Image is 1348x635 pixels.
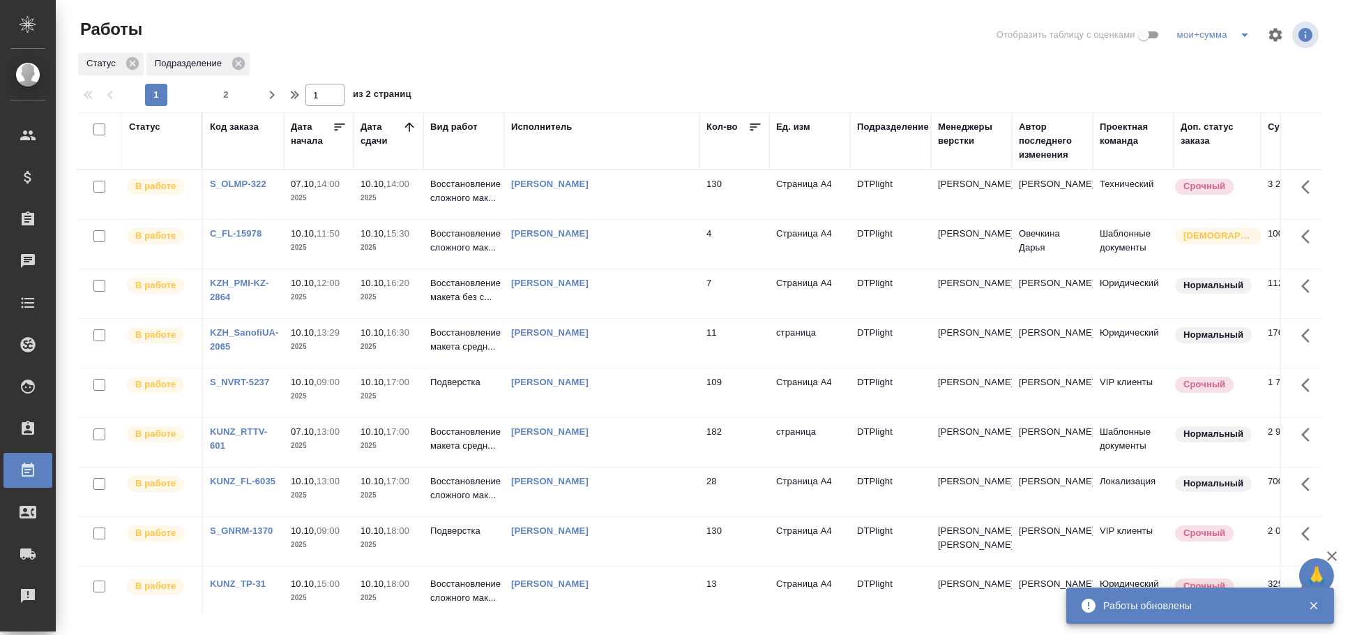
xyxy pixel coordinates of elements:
p: 2025 [291,439,347,453]
p: 18:00 [386,578,409,589]
p: 2025 [361,241,416,255]
td: Технический [1093,170,1174,219]
td: 182 [699,418,769,467]
td: Шаблонные документы [1093,418,1174,467]
p: 16:20 [386,278,409,288]
div: Дата начала [291,120,333,148]
p: [PERSON_NAME], [PERSON_NAME] [938,524,1005,552]
a: KUNZ_FL-6035 [210,476,275,486]
a: [PERSON_NAME] [511,228,589,239]
p: 2025 [291,290,347,304]
p: Срочный [1183,579,1225,593]
p: 13:00 [317,426,340,437]
p: 10.10, [291,578,317,589]
p: 15:30 [386,228,409,239]
td: DTPlight [850,319,931,368]
a: [PERSON_NAME] [511,525,589,536]
td: страница [769,418,850,467]
p: В работе [135,378,176,391]
td: 3 250,00 ₽ [1261,170,1331,219]
p: 2025 [291,241,347,255]
p: 2025 [291,591,347,605]
span: Работы [77,18,142,40]
p: Восстановление сложного мак... [430,227,497,255]
a: S_OLMP-322 [210,179,266,189]
button: 2 [215,84,237,106]
p: Нормальный [1183,477,1243,491]
button: Здесь прячутся важные кнопки [1293,418,1326,451]
p: 10.10, [291,228,317,239]
span: 🙏 [1305,561,1328,590]
td: 2 912,00 ₽ [1261,418,1331,467]
div: Вид работ [430,120,478,134]
p: Нормальный [1183,278,1243,292]
p: Статус [86,57,121,70]
span: из 2 страниц [353,86,411,106]
div: Исполнитель выполняет работу [126,577,195,596]
p: В работе [135,179,176,193]
td: Юридический [1093,319,1174,368]
p: 15:00 [317,578,340,589]
p: [PERSON_NAME] [938,475,1005,488]
p: В работе [135,579,176,593]
div: Исполнитель выполняет работу [126,524,195,543]
p: 13:29 [317,327,340,338]
button: Здесь прячутся важные кнопки [1293,368,1326,402]
p: [PERSON_NAME] [938,425,1005,439]
td: DTPlight [850,570,931,619]
div: Подразделение [146,53,250,75]
td: 28 [699,468,769,516]
td: Страница А4 [769,170,850,219]
td: DTPlight [850,170,931,219]
p: 2025 [361,538,416,552]
td: 2 080,00 ₽ [1261,517,1331,566]
p: Восстановление макета без с... [430,276,497,304]
a: KUNZ_RTTV-601 [210,426,267,451]
td: 7 [699,269,769,318]
a: C_FL-15978 [210,228,262,239]
td: DTPlight [850,220,931,269]
a: S_GNRM-1370 [210,525,273,536]
p: 10.10, [361,179,386,189]
p: Подверстка [430,375,497,389]
td: VIP клиенты [1093,368,1174,417]
td: 325,00 ₽ [1261,570,1331,619]
button: Здесь прячутся важные кнопки [1293,517,1326,551]
p: 2025 [361,488,416,502]
td: Страница А4 [769,570,850,619]
p: 14:00 [386,179,409,189]
td: 4 [699,220,769,269]
td: 1 744,00 ₽ [1261,368,1331,417]
p: Нормальный [1183,427,1243,441]
p: 09:00 [317,377,340,387]
td: Юридический [1093,269,1174,318]
p: 16:30 [386,327,409,338]
div: Кол-во [706,120,738,134]
button: Здесь прячутся важные кнопки [1293,269,1326,303]
div: Ед. изм [776,120,810,134]
a: [PERSON_NAME] [511,578,589,589]
p: 2025 [361,591,416,605]
p: 07.10, [291,426,317,437]
p: [DEMOGRAPHIC_DATA] [1183,229,1253,243]
td: Шаблонные документы [1093,220,1174,269]
p: 10.10, [361,228,386,239]
td: 112,00 ₽ [1261,269,1331,318]
p: [PERSON_NAME] [938,227,1005,241]
p: 10.10, [361,476,386,486]
td: DTPlight [850,368,931,417]
div: Менеджеры верстки [938,120,1005,148]
p: В работе [135,328,176,342]
p: Подверстка [430,524,497,538]
span: Настроить таблицу [1259,18,1292,52]
a: KZH_PMI-KZ-2864 [210,278,269,302]
p: 10.10, [361,578,386,589]
p: 10.10, [291,278,317,288]
td: Овечкина Дарья [1012,220,1093,269]
p: 2025 [361,389,416,403]
div: Проектная команда [1100,120,1167,148]
div: Статус [78,53,144,75]
p: 10.10, [361,426,386,437]
p: 17:00 [386,426,409,437]
div: Подразделение [857,120,929,134]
